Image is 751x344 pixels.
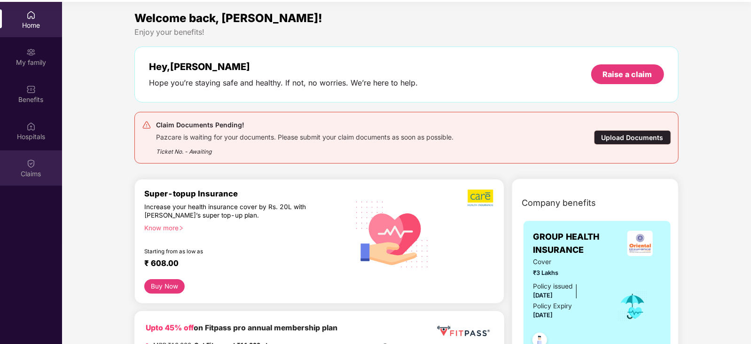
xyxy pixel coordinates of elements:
span: right [179,226,184,231]
div: Policy issued [533,281,572,292]
div: Upload Documents [594,130,671,145]
img: svg+xml;base64,PHN2ZyB4bWxucz0iaHR0cDovL3d3dy53My5vcmcvMjAwMC9zdmciIHhtbG5zOnhsaW5rPSJodHRwOi8vd3... [349,189,436,278]
div: Hope you’re staying safe and healthy. If not, no worries. We’re here to help. [149,78,418,88]
img: svg+xml;base64,PHN2ZyBpZD0iQmVuZWZpdHMiIHhtbG5zPSJodHRwOi8vd3d3LnczLm9yZy8yMDAwL3N2ZyIgd2lkdGg9Ij... [26,85,36,94]
span: ₹3 Lakhs [533,268,605,278]
img: insurerLogo [627,231,653,256]
span: [DATE] [533,292,553,299]
span: [DATE] [533,312,553,319]
img: b5dec4f62d2307b9de63beb79f102df3.png [468,189,494,207]
img: svg+xml;base64,PHN2ZyB4bWxucz0iaHR0cDovL3d3dy53My5vcmcvMjAwMC9zdmciIHdpZHRoPSIyNCIgaGVpZ2h0PSIyNC... [142,120,151,130]
div: Raise a claim [603,69,652,79]
b: Upto 45% off [146,323,194,332]
div: Enjoy your benefits! [134,27,678,37]
div: Claim Documents Pending! [156,119,454,131]
img: fppp.png [435,322,492,340]
span: Welcome back, [PERSON_NAME]! [134,11,322,25]
img: svg+xml;base64,PHN2ZyBpZD0iQ2xhaW0iIHhtbG5zPSJodHRwOi8vd3d3LnczLm9yZy8yMDAwL3N2ZyIgd2lkdGg9IjIwIi... [26,159,36,168]
div: Policy Expiry [533,301,572,312]
span: GROUP HEALTH INSURANCE [533,230,619,257]
div: Ticket No. - Awaiting [156,141,454,156]
img: svg+xml;base64,PHN2ZyBpZD0iSG9zcGl0YWxzIiB4bWxucz0iaHR0cDovL3d3dy53My5vcmcvMjAwMC9zdmciIHdpZHRoPS... [26,122,36,131]
span: Company benefits [522,196,596,210]
div: Pazcare is waiting for your documents. Please submit your claim documents as soon as possible. [156,131,454,141]
div: Increase your health insurance cover by Rs. 20L with [PERSON_NAME]’s super top-up plan. [144,203,308,219]
div: Starting from as low as [144,248,308,255]
img: svg+xml;base64,PHN2ZyB3aWR0aD0iMjAiIGhlaWdodD0iMjAiIHZpZXdCb3g9IjAgMCAyMCAyMCIgZmlsbD0ibm9uZSIgeG... [26,47,36,57]
span: Cover [533,257,605,267]
div: ₹ 608.00 [144,258,339,270]
div: Know more [144,224,343,230]
button: Buy Now [144,279,184,294]
div: Hey, [PERSON_NAME] [149,61,418,72]
b: on Fitpass pro annual membership plan [146,323,337,332]
img: svg+xml;base64,PHN2ZyBpZD0iSG9tZSIgeG1sbnM9Imh0dHA6Ly93d3cudzMub3JnLzIwMDAvc3ZnIiB3aWR0aD0iMjAiIG... [26,10,36,20]
img: icon [618,291,648,322]
div: Super-topup Insurance [144,189,348,198]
